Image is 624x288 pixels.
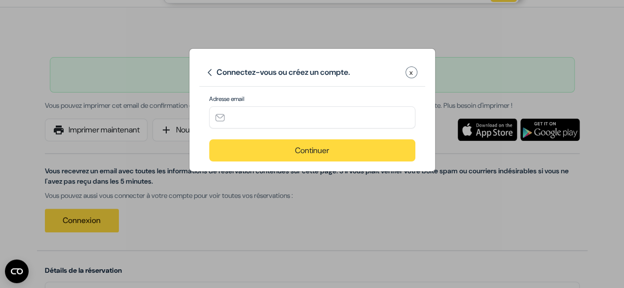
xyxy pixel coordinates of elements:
[207,66,350,78] div: Connectez-vous ou créez un compte.
[209,139,415,161] button: Continuer
[5,259,29,283] button: Ouvrir le widget CMP
[409,67,413,78] span: x
[215,113,225,123] img: email.png
[209,95,415,103] label: Adresse email
[405,66,417,78] button: Close
[207,69,212,76] img: arrow-left.svg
